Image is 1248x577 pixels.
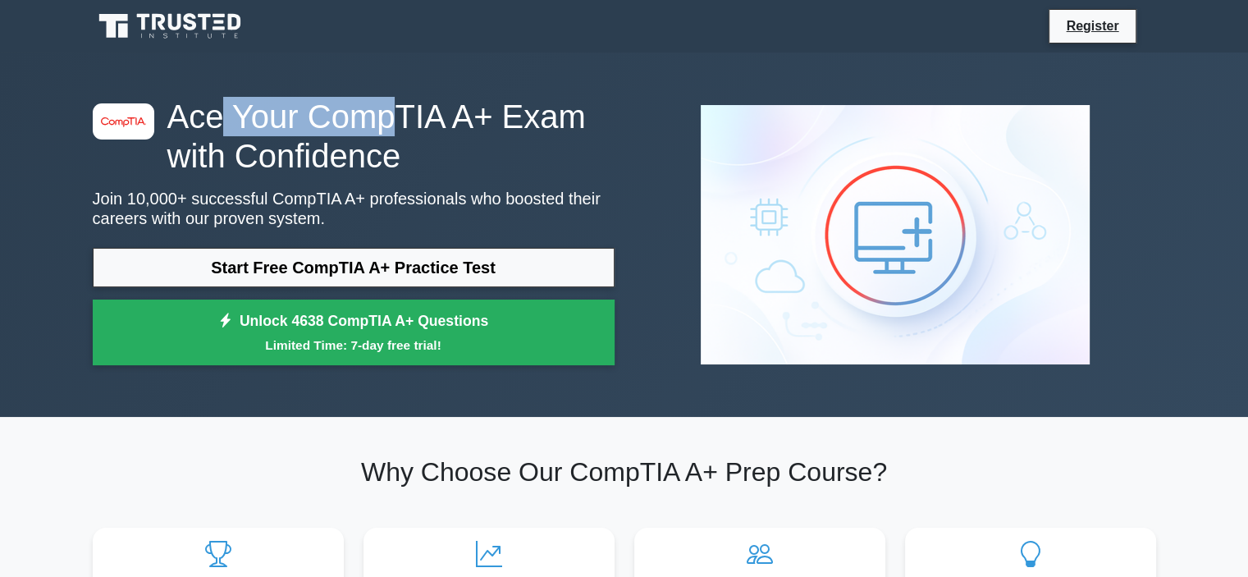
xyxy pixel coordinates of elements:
p: Join 10,000+ successful CompTIA A+ professionals who boosted their careers with our proven system. [93,189,615,228]
small: Limited Time: 7-day free trial! [113,336,594,355]
a: Unlock 4638 CompTIA A+ QuestionsLimited Time: 7-day free trial! [93,300,615,365]
a: Start Free CompTIA A+ Practice Test [93,248,615,287]
h1: Ace Your CompTIA A+ Exam with Confidence [93,97,615,176]
a: Register [1056,16,1128,36]
img: CompTIA A+ Preview [688,92,1103,378]
h2: Why Choose Our CompTIA A+ Prep Course? [93,456,1156,488]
